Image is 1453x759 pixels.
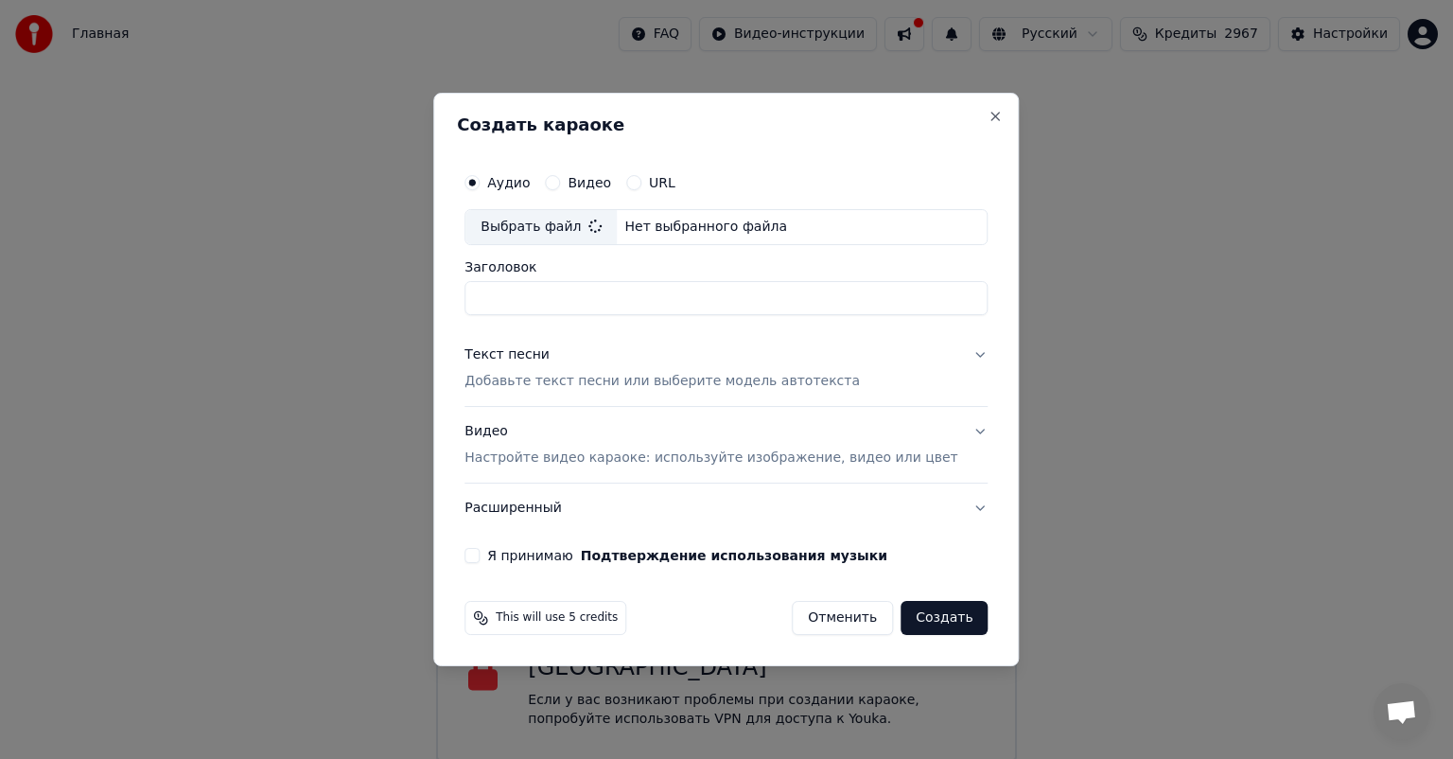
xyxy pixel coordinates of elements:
label: Аудио [487,176,530,189]
button: Создать [901,601,988,635]
div: Выбрать файл [465,210,617,244]
span: This will use 5 credits [496,610,618,626]
label: URL [649,176,675,189]
div: Текст песни [464,345,550,364]
button: Расширенный [464,484,988,533]
button: ВидеоНастройте видео караоке: используйте изображение, видео или цвет [464,407,988,483]
p: Настройте видео караоке: используйте изображение, видео или цвет [464,449,957,468]
button: Отменить [792,601,893,635]
button: Я принимаю [581,549,887,562]
div: Нет выбранного файла [617,218,795,237]
label: Видео [568,176,611,189]
h2: Создать караоке [457,116,995,133]
p: Добавьте текст песни или выберите модель автотекста [464,372,860,391]
label: Заголовок [464,260,988,274]
div: Видео [464,422,957,468]
label: Я принимаю [487,549,887,562]
button: Текст песниДобавьте текст песни или выберите модель автотекста [464,330,988,406]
